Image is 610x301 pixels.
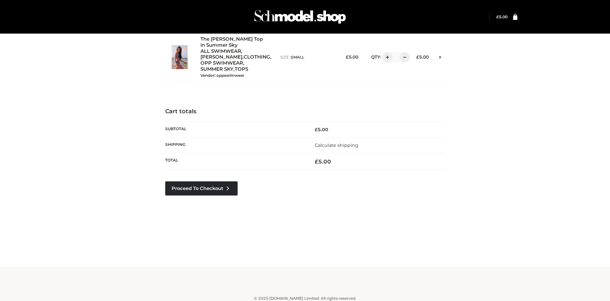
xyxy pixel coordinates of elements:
a: Proceed to Checkout [165,181,238,195]
a: [PERSON_NAME] [200,54,242,60]
span: £ [416,54,419,59]
a: CLOTHING [244,54,270,60]
bdi: 5.00 [315,127,328,132]
bdi: 5.00 [346,54,358,59]
bdi: 5.00 [496,14,508,19]
span: £ [315,127,318,132]
th: Shipping [165,138,305,153]
span: £ [315,158,318,165]
div: , , , , , [200,36,274,78]
a: £5.00 [496,14,508,19]
a: ALL SWIMWEAR [200,48,241,54]
th: Total [165,153,305,170]
bdi: 5.00 [416,54,429,59]
p: size : [280,54,335,60]
a: SUMMER SKY [200,66,233,72]
a: Calculate shipping [315,142,358,148]
img: Schmodel Admin 964 [252,4,348,29]
small: Vendor: oppswimwear [200,73,244,78]
bdi: 5.00 [315,158,331,165]
span: SMALL [291,55,304,59]
a: OPP SWIMWEAR [200,60,243,66]
span: £ [496,14,499,19]
a: TOPS [235,66,248,72]
h4: Cart totals [165,108,445,115]
a: The [PERSON_NAME] Top in Summer Sky [200,36,266,48]
th: Subtotal [165,122,305,137]
div: QTY: [365,52,405,62]
span: £ [346,54,349,59]
a: Remove this item [435,52,445,60]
